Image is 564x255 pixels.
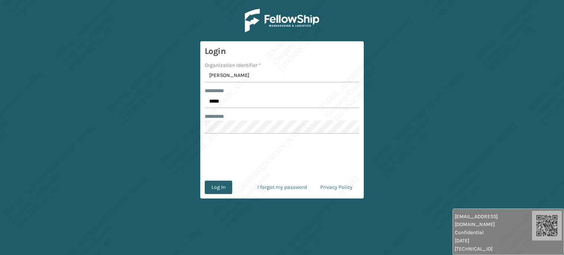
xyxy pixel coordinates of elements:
a: Privacy Policy [314,181,359,194]
label: Organization Identifier [205,61,261,69]
iframe: reCAPTCHA [226,143,338,172]
h3: Login [205,46,359,57]
img: Logo [245,9,319,32]
span: [DATE] [455,237,532,245]
span: [TECHNICAL_ID] [455,245,532,253]
button: Log In [205,181,232,194]
span: Confidential [455,229,532,236]
span: [EMAIL_ADDRESS][DOMAIN_NAME] [455,213,532,228]
a: I forgot my password [251,181,314,194]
